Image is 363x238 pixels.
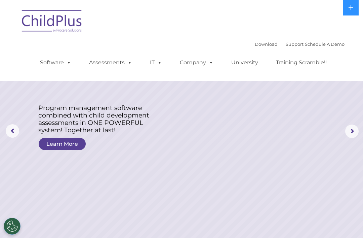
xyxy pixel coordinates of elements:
[225,56,265,69] a: University
[33,56,78,69] a: Software
[82,56,139,69] a: Assessments
[39,138,86,150] a: Learn More
[250,165,363,238] iframe: Chat Widget
[269,56,333,69] a: Training Scramble!!
[255,41,278,47] a: Download
[4,218,21,235] button: Cookies Settings
[143,56,169,69] a: IT
[286,41,304,47] a: Support
[255,41,345,47] font: |
[18,5,86,39] img: ChildPlus by Procare Solutions
[305,41,345,47] a: Schedule A Demo
[38,104,155,134] rs-layer: Program management software combined with child development assessments in ONE POWERFUL system! T...
[173,56,220,69] a: Company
